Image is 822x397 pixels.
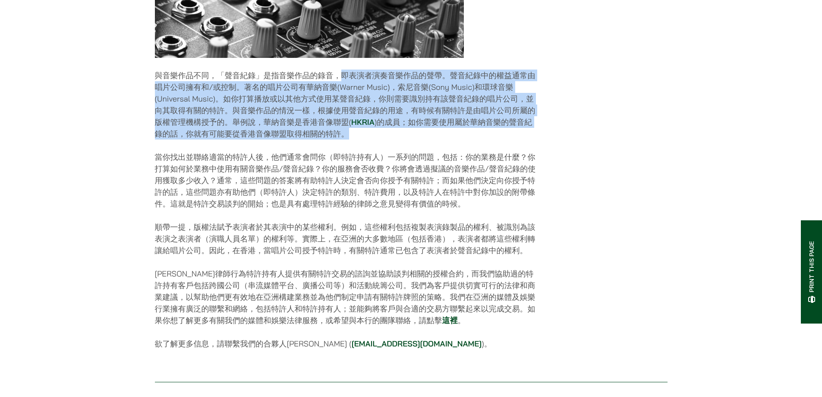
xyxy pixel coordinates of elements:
[155,338,539,349] p: 欲了解更多信息，請聯繫我們的合夥人[PERSON_NAME] ( )。
[155,221,539,256] p: 順帶一提，版權法賦予表演者於其表演中的某些權利。例如，這些權利包括複製表演錄製品的權利、被識別為該表演之表演者（演職人員名單）的權利等。實際上，在亞洲的大多數地區（包括香港），表演者都將這些權利...
[442,315,458,325] a: 這裡
[352,339,482,349] a: [EMAIL_ADDRESS][DOMAIN_NAME]
[155,70,539,140] p: 與音樂作品不同，「聲音紀錄」是指音樂作品的錄音，即表演者演奏音樂作品的聲帶。聲音紀錄中的權益通常由唱片公司擁有和/或控制。著名的唱片公司有華納音樂(Warner Music)，索尼音樂(Sony...
[155,268,539,326] p: [PERSON_NAME]律師行為特許持有人提供有關特許交易的諮詢並協助談判相關的授權合約，而我們協助過的特許持有客戶包括跨國公司（串流媒體平台、廣播公司等）和活動統籌公司。我們為客戶提供切實可...
[155,151,539,210] p: 當你找出並聯絡適當的特許人後，他們通常會問你（即特許持有人）一系列的問題，包括：你的業務是什麼？你打算如何於業務中使用有關音樂作品/聲音紀錄？你的服務會否收費？你將會透過擬議的音樂作品/聲音紀錄...
[351,117,375,127] a: HKRIA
